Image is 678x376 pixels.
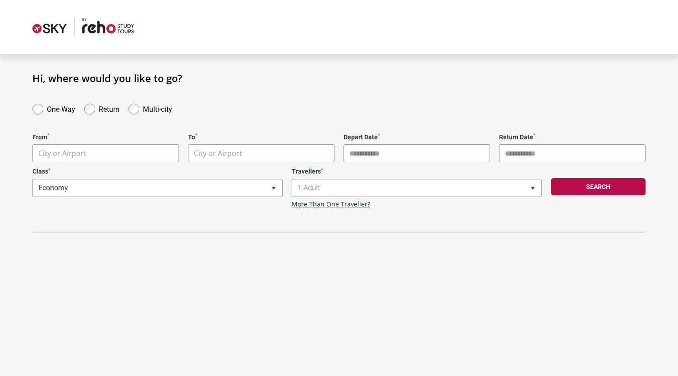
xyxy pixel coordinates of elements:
label: From [32,133,179,141]
span: City or Airport [194,148,242,158]
label: Travellers [292,168,542,175]
span: City or Airport [188,145,334,162]
label: Return Date [499,133,646,141]
label: To [188,133,334,141]
label: Return [99,103,119,114]
h1: Hi, where would you like to go? [32,72,646,84]
label: Depart Date [344,133,490,141]
label: Multi-city [143,103,172,114]
label: One Way [47,103,75,114]
span: 1 Adult [292,179,541,197]
span: City or Airport [32,144,179,162]
label: Class [32,168,283,175]
span: Economy [32,179,283,197]
button: Search [551,178,646,195]
span: City or Airport [33,145,179,162]
a: More Than One Traveller? [292,201,370,208]
span: City or Airport [188,144,334,162]
span: City or Airport [38,148,87,158]
span: Economy [33,179,282,197]
span: 1 Adult [292,179,542,197]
